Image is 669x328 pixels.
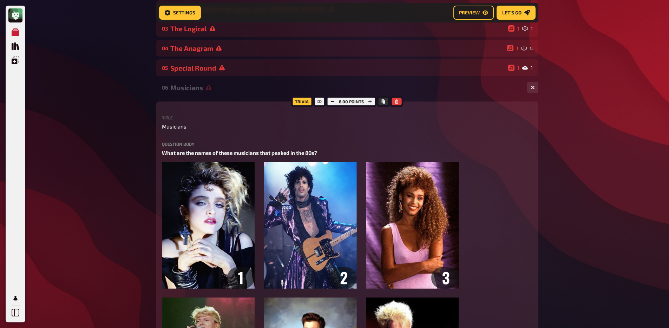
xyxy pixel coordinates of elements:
label: Question body [162,142,533,146]
span: Settings [173,10,195,15]
button: Copy [379,98,388,105]
div: 4 [521,45,533,51]
div: The Logical [170,25,505,33]
div: 1 [508,25,519,32]
div: Musicians [170,84,522,92]
div: 1 [507,45,518,51]
div: 06 [162,84,168,91]
button: Preview [453,6,494,20]
button: Let's go [497,6,536,20]
button: Settings [159,6,201,20]
a: Mein Konto [8,291,22,305]
div: 04 [162,45,168,51]
span: What are the names of these musicians that peaked in the 80s? [162,150,317,156]
span: Preview [459,10,480,15]
div: 1 [522,65,533,71]
div: 6.00 points [326,96,377,107]
a: Meine Quizze [8,25,22,39]
label: Title [162,116,533,120]
div: Special Round [170,64,505,72]
div: 05 [162,65,168,71]
div: 1 [522,25,533,32]
div: 1 [508,65,519,71]
a: Quiz Sammlung [8,39,22,53]
a: Einblendungen [8,53,22,67]
div: Trivia [291,96,313,107]
span: Let's go [502,10,522,15]
span: Musicians [162,123,186,131]
div: The Anagram [170,44,504,52]
div: 03 [162,25,168,32]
